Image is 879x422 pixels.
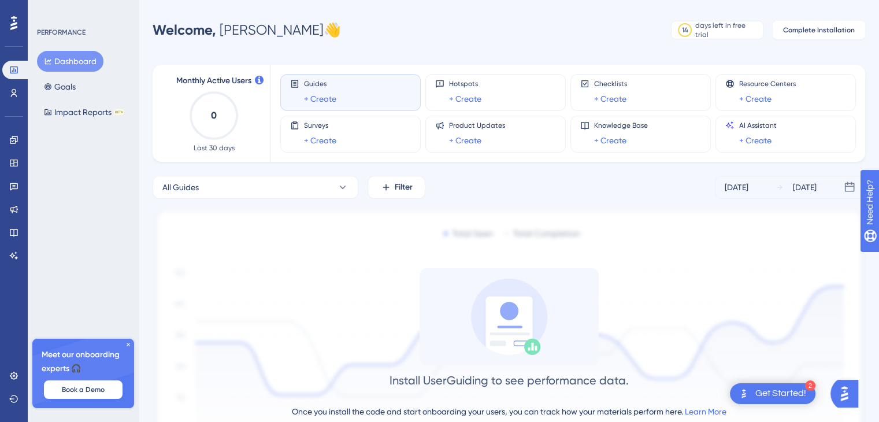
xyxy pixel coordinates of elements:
[37,76,83,97] button: Goals
[114,109,124,115] div: BETA
[449,92,481,106] a: + Create
[390,372,629,388] div: Install UserGuiding to see performance data.
[594,121,648,130] span: Knowledge Base
[682,25,688,35] div: 14
[685,407,726,416] a: Learn More
[594,79,627,88] span: Checklists
[730,383,815,404] div: Open Get Started! checklist, remaining modules: 2
[737,387,751,401] img: launcher-image-alternative-text
[783,25,855,35] span: Complete Installation
[211,110,217,121] text: 0
[62,385,105,394] span: Book a Demo
[176,74,251,88] span: Monthly Active Users
[153,21,216,38] span: Welcome,
[449,134,481,147] a: + Create
[830,376,865,411] iframe: UserGuiding AI Assistant Launcher
[793,180,817,194] div: [DATE]
[42,348,125,376] span: Meet our onboarding experts 🎧
[449,79,481,88] span: Hotspots
[739,134,772,147] a: + Create
[304,134,336,147] a: + Create
[739,121,777,130] span: AI Assistant
[304,79,336,88] span: Guides
[27,3,72,17] span: Need Help?
[755,387,806,400] div: Get Started!
[449,121,505,130] span: Product Updates
[695,21,759,39] div: days left in free trial
[194,143,235,153] span: Last 30 days
[725,180,748,194] div: [DATE]
[162,180,199,194] span: All Guides
[304,92,336,106] a: + Create
[153,176,358,199] button: All Guides
[594,92,626,106] a: + Create
[304,121,336,130] span: Surveys
[739,79,796,88] span: Resource Centers
[37,102,131,123] button: Impact ReportsBETA
[594,134,626,147] a: + Create
[153,21,341,39] div: [PERSON_NAME] 👋
[805,380,815,391] div: 2
[44,380,123,399] button: Book a Demo
[368,176,425,199] button: Filter
[739,92,772,106] a: + Create
[773,21,865,39] button: Complete Installation
[37,51,103,72] button: Dashboard
[395,180,413,194] span: Filter
[292,405,726,419] div: Once you install the code and start onboarding your users, you can track how your materials perfo...
[37,28,86,37] div: PERFORMANCE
